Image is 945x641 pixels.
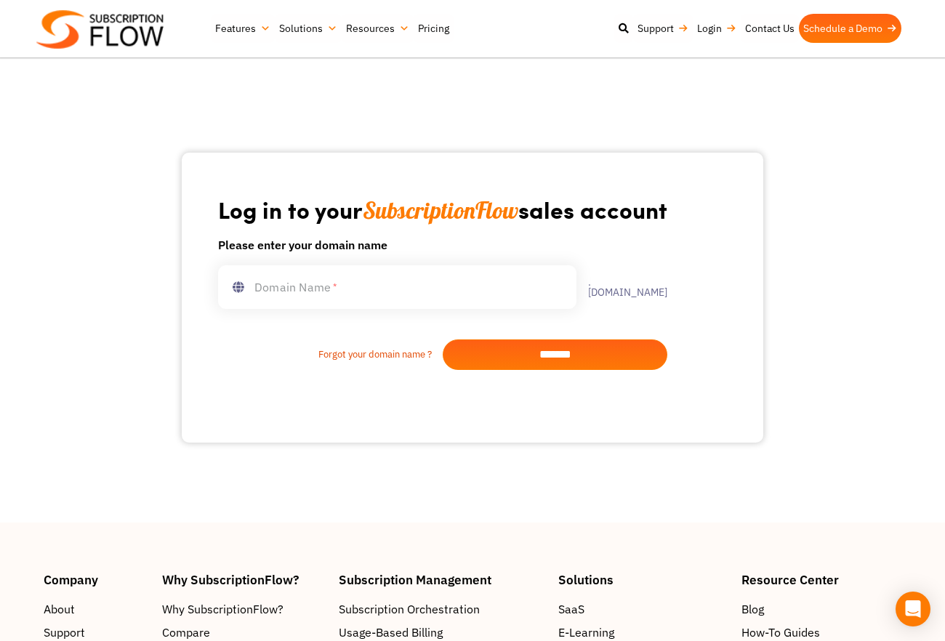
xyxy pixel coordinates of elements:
span: E-Learning [558,624,614,641]
a: Blog [741,600,901,618]
a: Resources [342,14,414,43]
h4: Company [44,573,148,586]
a: About [44,600,148,618]
a: Solutions [275,14,342,43]
h4: Why SubscriptionFlow? [162,573,324,586]
span: How-To Guides [741,624,820,641]
a: Forgot your domain name ? [218,347,443,362]
span: Compare [162,624,210,641]
label: .[DOMAIN_NAME] [576,277,667,297]
a: Support [44,624,148,641]
a: Compare [162,624,324,641]
h4: Solutions [558,573,727,586]
a: Usage-Based Billing [339,624,544,641]
a: Why SubscriptionFlow? [162,600,324,618]
a: Features [211,14,275,43]
span: Why SubscriptionFlow? [162,600,283,618]
span: SubscriptionFlow [363,195,518,225]
a: Subscription Orchestration [339,600,544,618]
span: Subscription Orchestration [339,600,480,618]
span: Support [44,624,85,641]
a: Pricing [414,14,454,43]
h4: Resource Center [741,573,901,586]
span: Usage-Based Billing [339,624,443,641]
span: Blog [741,600,764,618]
a: Schedule a Demo [799,14,901,43]
h6: Please enter your domain name [218,236,667,254]
h4: Subscription Management [339,573,544,586]
span: SaaS [558,600,584,618]
a: How-To Guides [741,624,901,641]
img: Subscriptionflow [36,10,164,49]
span: About [44,600,75,618]
a: Contact Us [741,14,799,43]
a: Support [633,14,693,43]
a: E-Learning [558,624,727,641]
h1: Log in to your sales account [218,195,667,225]
div: Open Intercom Messenger [896,592,930,626]
a: SaaS [558,600,727,618]
a: Login [693,14,741,43]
